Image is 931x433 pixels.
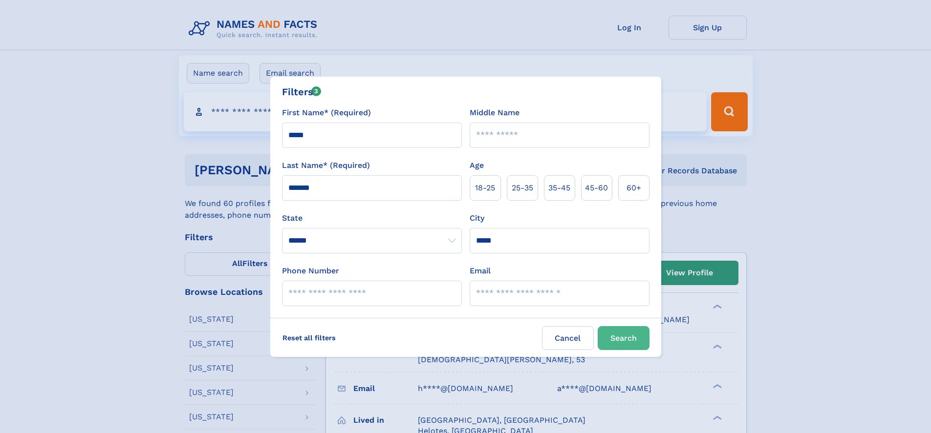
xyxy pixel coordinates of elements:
label: Email [470,265,491,277]
label: Phone Number [282,265,339,277]
label: Age [470,160,484,171]
span: 25‑35 [512,182,533,194]
label: Middle Name [470,107,520,119]
button: Search [598,326,650,350]
span: 18‑25 [475,182,495,194]
span: 35‑45 [548,182,570,194]
label: State [282,212,462,224]
label: Reset all filters [276,326,342,350]
label: Cancel [542,326,594,350]
span: 60+ [627,182,641,194]
label: Last Name* (Required) [282,160,370,171]
span: 45‑60 [585,182,608,194]
div: Filters [282,84,322,99]
label: First Name* (Required) [282,107,371,119]
label: City [470,212,484,224]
